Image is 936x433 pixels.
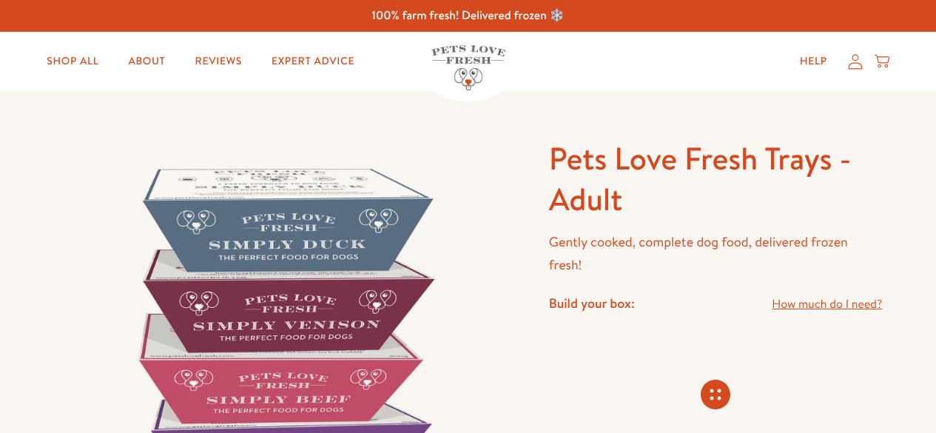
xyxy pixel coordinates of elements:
[35,47,110,76] a: Shop All
[431,45,505,90] img: Pets Love Fresh
[701,380,730,409] svg: Connecting store
[549,231,883,276] p: Gently cooked, complete dog food, delivered frozen fresh!
[184,47,254,76] a: Reviews
[116,47,177,76] a: About
[772,295,882,315] a: How much do I need?
[549,295,635,312] h4: Build your box:
[549,138,883,219] h1: Pets Love Fresh Trays - Adult
[260,47,366,76] a: Expert Advice
[788,47,839,76] a: Help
